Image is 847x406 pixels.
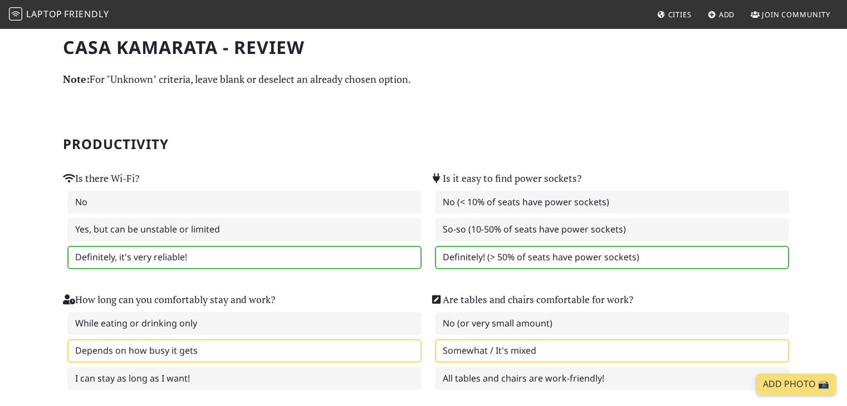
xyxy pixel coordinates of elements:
[67,367,422,390] label: I can stay as long as I want!
[703,4,740,24] a: Add
[63,171,139,186] label: Is there Wi-Fi?
[719,9,735,19] span: Add
[67,191,422,214] label: No
[63,292,275,308] label: How long can you comfortably stay and work?
[435,367,789,390] label: All tables and chairs are work-friendly!
[746,4,835,24] a: Join Community
[435,339,789,363] label: Somewhat / It's mixed
[67,312,422,335] label: While eating or drinking only
[26,8,62,20] span: Laptop
[435,312,789,335] label: No (or very small amount)
[9,5,109,24] a: LaptopFriendly LaptopFriendly
[756,374,836,395] a: Add Photo 📸
[653,4,696,24] a: Cities
[67,246,422,269] label: Definitely, it's very reliable!
[435,218,789,241] label: So-so (10-50% of seats have power sockets)
[430,171,581,186] label: Is it easy to find power sockets?
[64,8,109,20] span: Friendly
[668,9,692,19] span: Cities
[63,71,785,87] p: For "Unknown" criteria, leave blank or deselect an already chosen option.
[63,37,785,58] h1: Casa Kamarata - Review
[63,136,785,152] h2: Productivity
[67,339,422,363] label: Depends on how busy it gets
[9,7,22,21] img: LaptopFriendly
[63,72,90,86] strong: Note:
[67,218,422,241] label: Yes, but can be unstable or limited
[435,191,789,214] label: No (< 10% of seats have power sockets)
[762,9,830,19] span: Join Community
[430,292,633,308] label: Are tables and chairs comfortable for work?
[435,246,789,269] label: Definitely! (> 50% of seats have power sockets)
